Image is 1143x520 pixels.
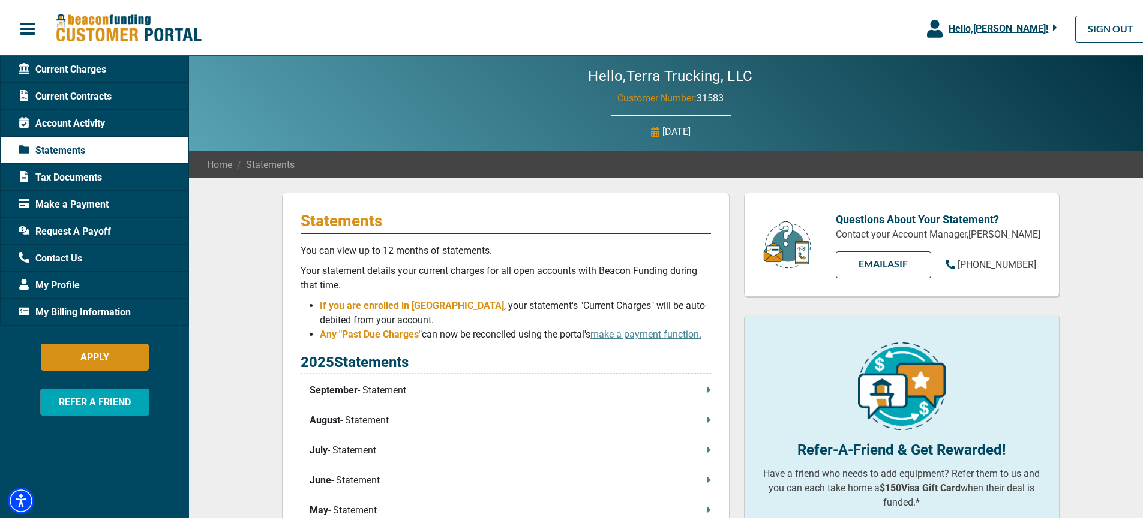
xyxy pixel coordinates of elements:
[320,298,504,309] span: If you are enrolled in [GEOGRAPHIC_DATA]
[19,88,112,102] span: Current Contracts
[310,441,711,456] p: - Statement
[310,381,711,396] p: - Statement
[760,218,814,268] img: customer-service.png
[301,242,711,256] p: You can view up to 12 months of statements.
[422,327,701,338] span: can now be reconciled using the portal's
[836,250,931,276] a: EMAILAsif
[19,196,109,210] span: Make a Payment
[41,342,149,369] button: APPLY
[958,257,1036,269] span: [PHONE_NUMBER]
[19,303,131,318] span: My Billing Information
[8,486,34,512] div: Accessibility Menu
[858,341,946,428] img: refer-a-friend-icon.png
[320,298,707,324] span: , your statement's "Current Charges" will be auto-debited from your account.
[207,156,232,170] a: Home
[232,156,295,170] span: Statements
[310,441,328,456] span: July
[949,21,1048,32] span: Hello, [PERSON_NAME] !
[19,276,80,291] span: My Profile
[19,169,102,183] span: Tax Documents
[301,209,711,229] p: Statements
[19,61,106,75] span: Current Charges
[310,471,711,486] p: - Statement
[310,411,340,426] span: August
[552,66,788,83] h2: Hello, Terra Trucking, LLC
[19,223,111,237] span: Request A Payoff
[946,256,1036,270] a: [PHONE_NUMBER]
[310,411,711,426] p: - Statement
[320,327,422,338] span: Any "Past Due Charges"
[590,327,701,338] a: make a payment function.
[763,437,1041,459] p: Refer-A-Friend & Get Rewarded!
[301,350,711,372] p: 2025 Statements
[40,387,149,414] button: REFER A FRIEND
[19,250,82,264] span: Contact Us
[310,471,331,486] span: June
[662,123,691,137] p: [DATE]
[310,501,711,516] p: - Statement
[880,480,961,492] b: $150 Visa Gift Card
[310,501,328,516] span: May
[617,91,697,102] span: Customer Number:
[763,465,1041,508] p: Have a friend who needs to add equipment? Refer them to us and you can each take home a when thei...
[55,11,202,42] img: Beacon Funding Customer Portal Logo
[19,115,105,129] span: Account Activity
[310,381,358,396] span: September
[301,262,711,291] p: Your statement details your current charges for all open accounts with Beacon Funding during that...
[836,209,1041,226] p: Questions About Your Statement?
[836,226,1041,240] p: Contact your Account Manager, [PERSON_NAME]
[697,91,724,102] span: 31583
[19,142,85,156] span: Statements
